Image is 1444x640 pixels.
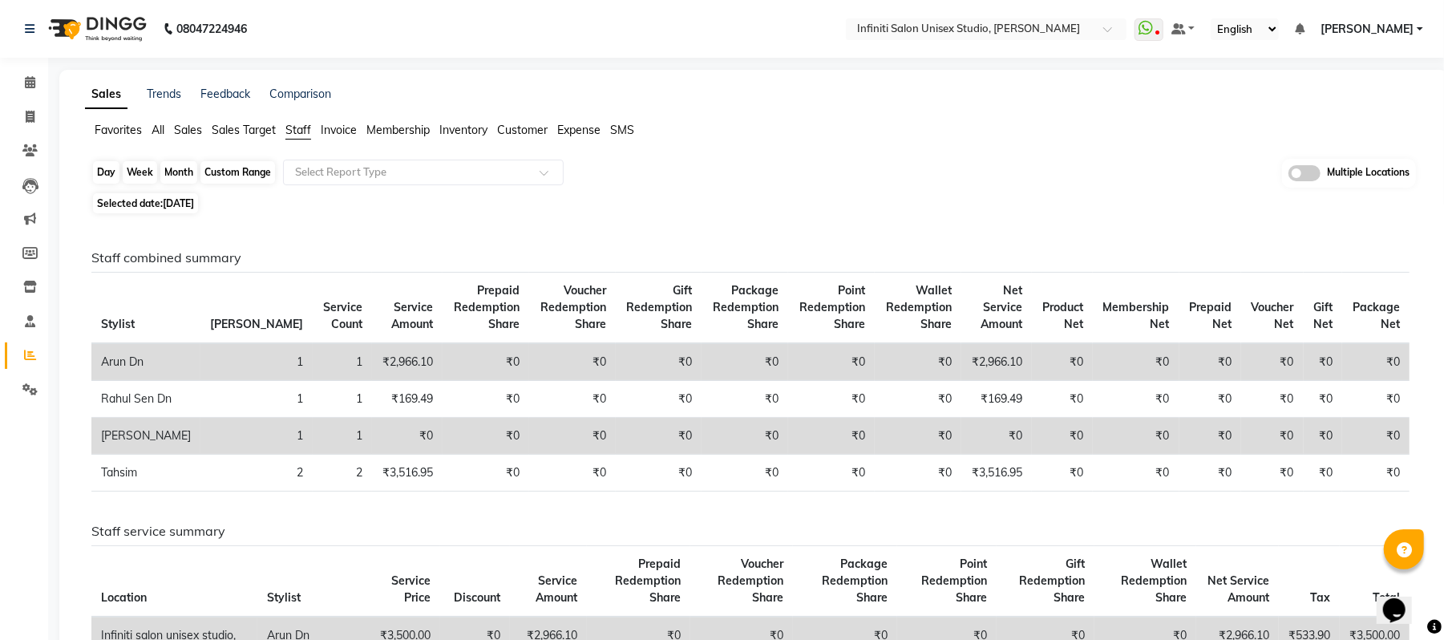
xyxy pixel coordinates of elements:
[269,87,331,101] a: Comparison
[1179,455,1242,492] td: ₹0
[875,381,961,418] td: ₹0
[1304,343,1343,381] td: ₹0
[981,283,1022,331] span: Net Service Amount
[443,455,529,492] td: ₹0
[1342,381,1410,418] td: ₹0
[718,557,783,605] span: Voucher Redemption Share
[1342,343,1410,381] td: ₹0
[961,418,1032,455] td: ₹0
[1042,300,1083,331] span: Product Net
[616,381,702,418] td: ₹0
[212,123,276,137] span: Sales Target
[529,381,616,418] td: ₹0
[321,123,357,137] span: Invoice
[1321,21,1414,38] span: [PERSON_NAME]
[210,317,303,331] span: [PERSON_NAME]
[557,123,601,137] span: Expense
[1252,300,1294,331] span: Voucher Net
[439,123,487,137] span: Inventory
[1304,418,1343,455] td: ₹0
[961,381,1032,418] td: ₹169.49
[961,455,1032,492] td: ₹3,516.95
[372,381,443,418] td: ₹169.49
[200,343,313,381] td: 1
[1189,300,1232,331] span: Prepaid Net
[1179,381,1242,418] td: ₹0
[529,418,616,455] td: ₹0
[313,455,372,492] td: 2
[91,381,200,418] td: Rahul Sen Dn
[1342,455,1410,492] td: ₹0
[1241,381,1304,418] td: ₹0
[886,283,952,331] span: Wallet Redemption Share
[200,381,313,418] td: 1
[1377,576,1428,624] iframe: chat widget
[1304,381,1343,418] td: ₹0
[1019,557,1085,605] span: Gift Redemption Share
[529,343,616,381] td: ₹0
[200,87,250,101] a: Feedback
[1313,300,1333,331] span: Gift Net
[200,418,313,455] td: 1
[540,283,606,331] span: Voucher Redemption Share
[713,283,779,331] span: Package Redemption Share
[616,343,702,381] td: ₹0
[1093,381,1179,418] td: ₹0
[176,6,247,51] b: 08047224946
[1373,590,1400,605] span: Total
[875,418,961,455] td: ₹0
[875,455,961,492] td: ₹0
[788,418,875,455] td: ₹0
[454,283,520,331] span: Prepaid Redemption Share
[366,123,430,137] span: Membership
[372,455,443,492] td: ₹3,516.95
[788,343,875,381] td: ₹0
[313,381,372,418] td: 1
[1310,590,1330,605] span: Tax
[529,455,616,492] td: ₹0
[1032,381,1093,418] td: ₹0
[1103,300,1170,331] span: Membership Net
[91,455,200,492] td: Tahsim
[1093,455,1179,492] td: ₹0
[123,161,157,184] div: Week
[1241,343,1304,381] td: ₹0
[1342,418,1410,455] td: ₹0
[1179,418,1242,455] td: ₹0
[267,590,301,605] span: Stylist
[1241,418,1304,455] td: ₹0
[1327,165,1410,181] span: Multiple Locations
[1093,343,1179,381] td: ₹0
[702,343,788,381] td: ₹0
[799,283,865,331] span: Point Redemption Share
[85,80,127,109] a: Sales
[1032,343,1093,381] td: ₹0
[443,418,529,455] td: ₹0
[1093,418,1179,455] td: ₹0
[1179,343,1242,381] td: ₹0
[788,455,875,492] td: ₹0
[822,557,888,605] span: Package Redemption Share
[200,455,313,492] td: 2
[93,193,198,213] span: Selected date:
[1353,300,1400,331] span: Package Net
[615,557,681,605] span: Prepaid Redemption Share
[1032,418,1093,455] td: ₹0
[1241,455,1304,492] td: ₹0
[875,343,961,381] td: ₹0
[443,381,529,418] td: ₹0
[702,418,788,455] td: ₹0
[961,343,1032,381] td: ₹2,966.10
[91,343,200,381] td: Arun Dn
[91,250,1410,265] h6: Staff combined summary
[702,455,788,492] td: ₹0
[160,161,197,184] div: Month
[391,573,431,605] span: Service Price
[200,161,275,184] div: Custom Range
[1032,455,1093,492] td: ₹0
[616,455,702,492] td: ₹0
[1207,573,1269,605] span: Net Service Amount
[313,343,372,381] td: 1
[285,123,311,137] span: Staff
[101,590,147,605] span: Location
